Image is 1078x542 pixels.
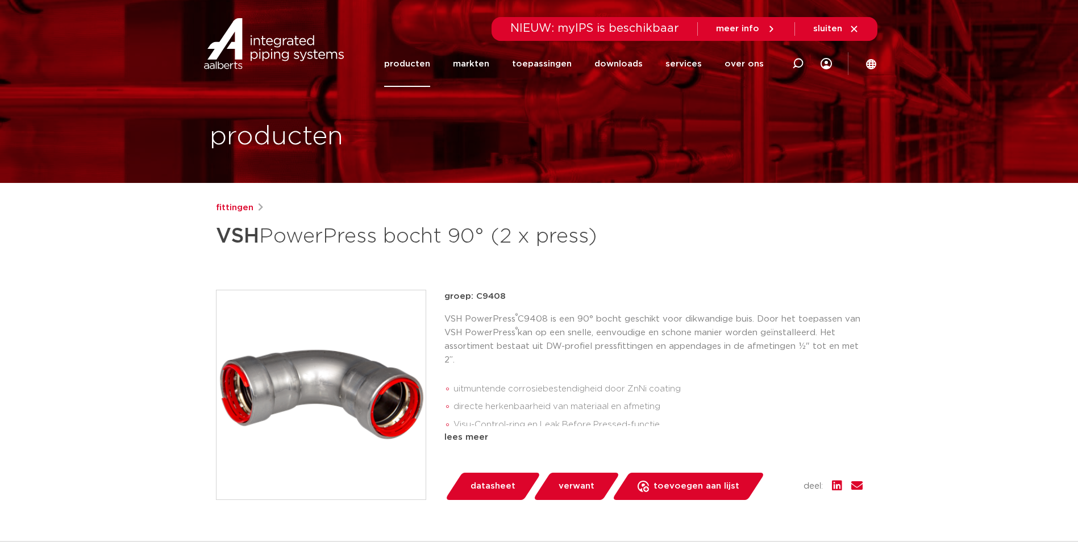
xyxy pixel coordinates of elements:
a: toepassingen [512,41,572,87]
a: verwant [532,473,620,500]
span: toevoegen aan lijst [654,477,739,495]
nav: Menu [384,41,764,87]
p: VSH PowerPress C9408 is een 90° bocht geschikt voor dikwandige buis. Door het toepassen van VSH P... [444,312,863,367]
a: downloads [594,41,643,87]
li: uitmuntende corrosiebestendigheid door ZnNi coating [453,380,863,398]
span: deel: [804,480,823,493]
li: directe herkenbaarheid van materiaal en afmeting [453,398,863,416]
a: services [665,41,702,87]
h1: PowerPress bocht 90° (2 x press) [216,219,643,253]
span: sluiten [813,24,842,33]
a: sluiten [813,24,859,34]
span: meer info [716,24,759,33]
sup: ® [515,327,518,333]
a: datasheet [444,473,541,500]
span: NIEUW: myIPS is beschikbaar [510,23,679,34]
a: markten [453,41,489,87]
h1: producten [210,119,343,155]
a: producten [384,41,430,87]
sup: ® [515,313,518,319]
a: meer info [716,24,776,34]
img: Product Image for VSH PowerPress bocht 90° (2 x press) [217,290,426,499]
a: fittingen [216,201,253,215]
p: groep: C9408 [444,290,863,303]
div: lees meer [444,431,863,444]
span: datasheet [471,477,515,495]
a: over ons [725,41,764,87]
li: Visu-Control-ring en Leak Before Pressed-functie [453,416,863,434]
strong: VSH [216,226,259,247]
span: verwant [559,477,594,495]
div: my IPS [821,41,832,87]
